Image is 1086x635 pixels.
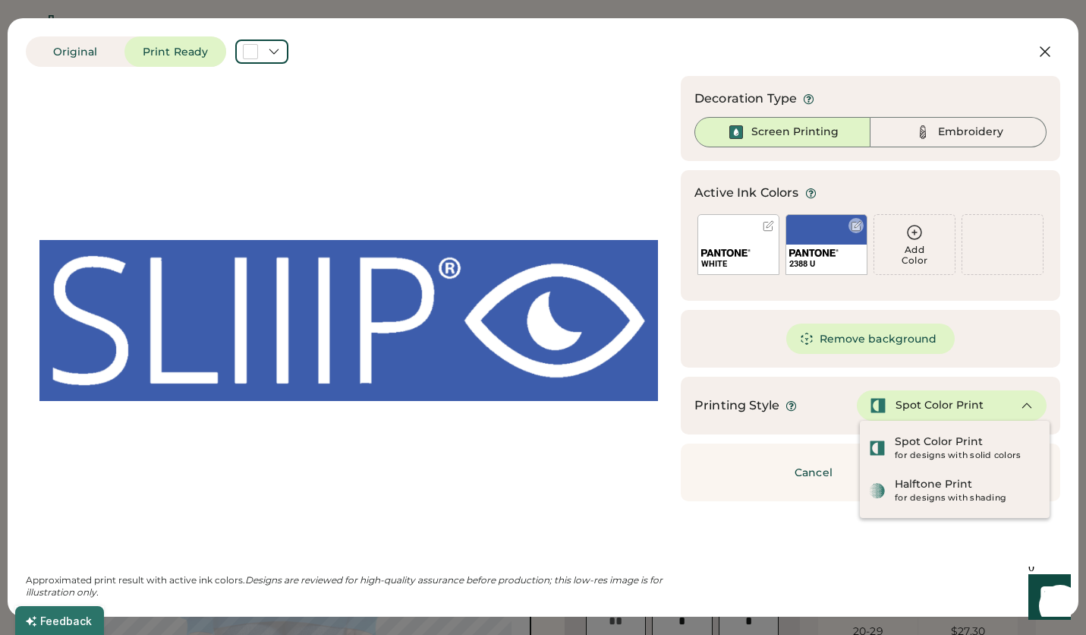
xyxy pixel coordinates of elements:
[694,184,799,202] div: Active Ink Colors
[896,398,984,413] div: Spot Color Print
[727,123,745,141] img: Ink%20-%20Selected.svg
[874,245,955,266] div: Add Color
[760,457,867,488] button: Cancel
[789,249,839,257] img: 1024px-Pantone_logo.svg.png
[701,258,776,270] div: WHITE
[26,574,672,599] div: Approximated print result with active ink colors.
[26,36,124,67] button: Original
[789,258,864,270] div: 2388 U
[26,574,665,598] em: Designs are reviewed for high-quality assurance before production; this low-res image is for illu...
[1014,567,1079,632] iframe: Front Chat
[895,477,972,492] div: Halftone Print
[870,397,886,414] img: spot-color-green.svg
[786,324,955,354] button: Remove background
[895,450,1040,462] div: for designs with solid colors
[895,434,983,450] div: Spot Color Print
[694,90,797,108] div: Decoration Type
[124,36,226,67] button: Print Ready
[869,440,886,457] img: spot-color-green.svg
[869,482,886,499] img: halftone-view-green.svg
[914,123,932,141] img: Thread%20-%20Unselected.svg
[895,492,1040,504] div: for designs with shading
[701,249,751,257] img: 1024px-Pantone_logo.svg.png
[938,125,1003,140] div: Embroidery
[694,396,779,415] div: Printing Style
[751,125,839,140] div: Screen Printing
